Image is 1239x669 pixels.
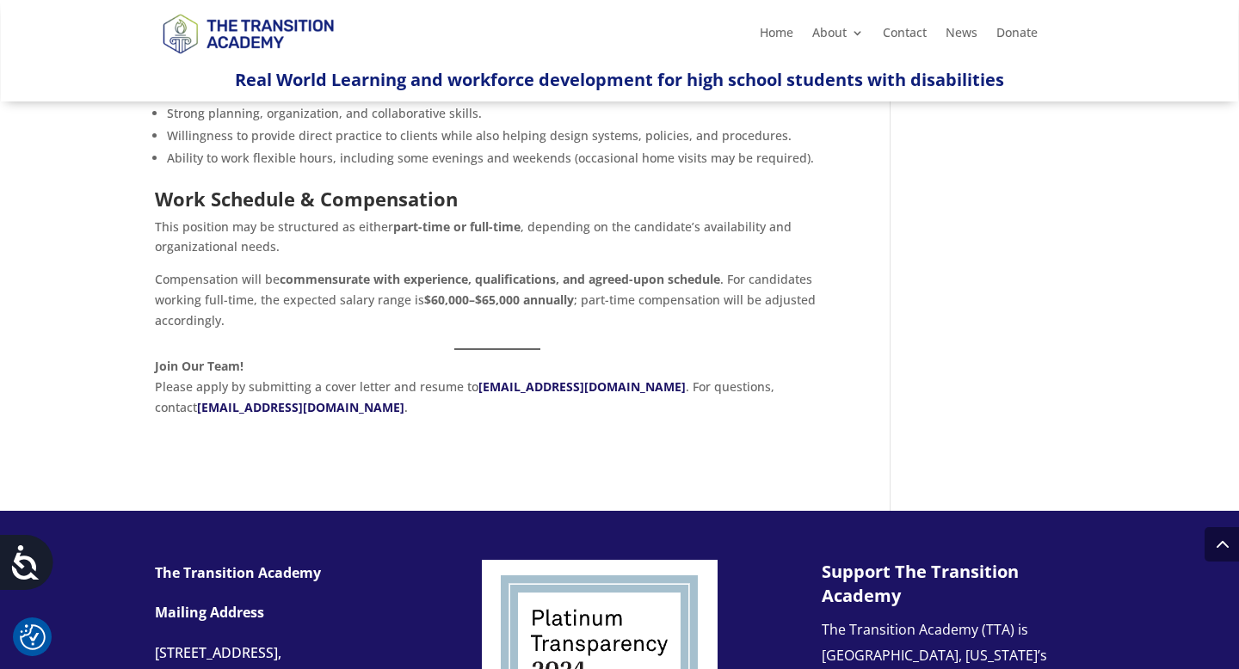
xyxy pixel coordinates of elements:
[280,271,720,287] strong: commensurate with experience, qualifications, and agreed-upon schedule
[155,563,321,582] strong: The Transition Academy
[478,378,686,395] a: [EMAIL_ADDRESS][DOMAIN_NAME]
[167,102,839,125] li: Strong planning, organization, and collaborative skills.
[167,125,839,147] li: Willingness to provide direct practice to clients while also helping design systems, policies, an...
[155,3,341,64] img: TTA Brand_TTA Primary Logo_Horizontal_Light BG
[155,217,839,270] p: This position may be structured as either , depending on the candidate’s availability and organiz...
[393,218,521,235] strong: part-time or full-time
[883,27,927,46] a: Contact
[167,147,839,169] li: Ability to work flexible hours, including some evenings and weekends (occasional home visits may ...
[155,356,839,417] p: Please apply by submitting a cover letter and resume to . For questions, contact .
[155,603,264,622] strong: Mailing Address
[155,640,430,666] div: [STREET_ADDRESS],
[197,399,404,415] a: [EMAIL_ADDRESS][DOMAIN_NAME]
[155,51,341,67] a: Logo-Noticias
[760,27,793,46] a: Home
[155,269,839,342] p: Compensation will be . For candidates working full-time, the expected salary range is ; part-time...
[20,624,46,650] button: Cookie Settings
[235,68,1004,91] span: Real World Learning and workforce development for high school students with disabilities
[155,358,243,374] strong: Join Our Team!
[155,186,458,212] strong: Work Schedule & Compensation
[20,624,46,650] img: Revisit consent button
[996,27,1038,46] a: Donate
[424,292,574,308] strong: $60,000–$65,000 annually
[946,27,977,46] a: News
[812,27,864,46] a: About
[822,560,1071,617] h3: Support The Transition Academy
